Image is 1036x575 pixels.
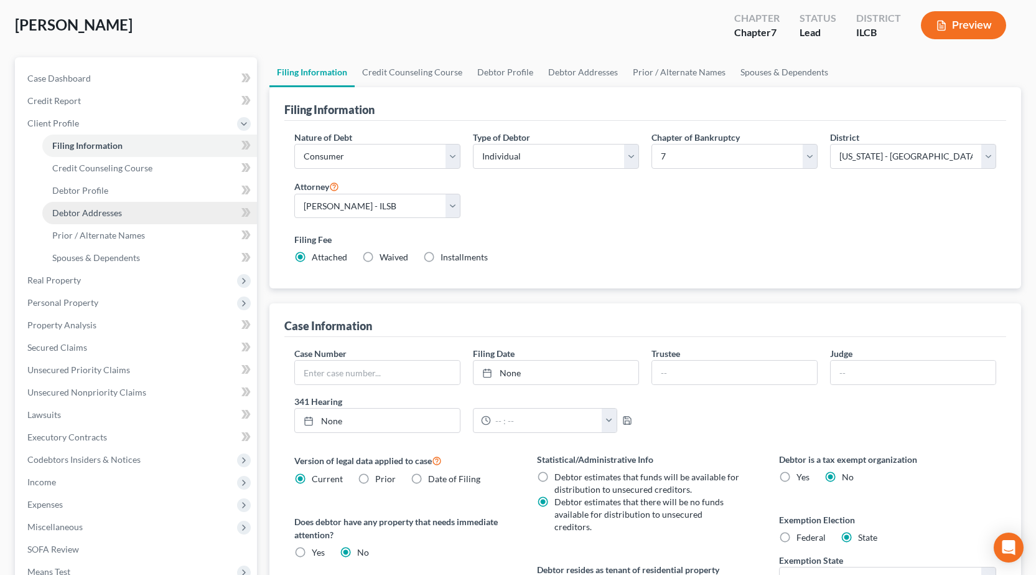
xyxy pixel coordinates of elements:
[27,499,63,510] span: Expenses
[856,11,901,26] div: District
[294,515,511,541] label: Does debtor have any property that needs immediate attention?
[994,533,1024,563] div: Open Intercom Messenger
[27,320,96,330] span: Property Analysis
[651,347,680,360] label: Trustee
[27,409,61,420] span: Lawsuits
[17,426,257,449] a: Executory Contracts
[17,67,257,90] a: Case Dashboard
[52,185,108,196] span: Debtor Profile
[312,252,347,262] span: Attached
[52,230,145,240] span: Prior / Alternate Names
[779,453,996,466] label: Debtor is a tax exempt organization
[470,57,541,87] a: Debtor Profile
[42,135,257,157] a: Filing Information
[294,347,347,360] label: Case Number
[554,497,724,532] span: Debtor estimates that there will be no funds available for distribution to unsecured creditors.
[771,26,777,38] span: 7
[27,387,146,397] span: Unsecured Nonpriority Claims
[312,473,343,484] span: Current
[42,157,257,179] a: Credit Counseling Course
[554,472,739,495] span: Debtor estimates that funds will be available for distribution to unsecured creditors.
[17,381,257,404] a: Unsecured Nonpriority Claims
[294,179,339,194] label: Attorney
[27,544,79,554] span: SOFA Review
[27,95,81,106] span: Credit Report
[830,347,852,360] label: Judge
[473,347,515,360] label: Filing Date
[17,404,257,426] a: Lawsuits
[537,453,754,466] label: Statistical/Administrative Info
[15,16,133,34] span: [PERSON_NAME]
[52,252,140,263] span: Spouses & Dependents
[52,140,123,151] span: Filing Information
[27,275,81,285] span: Real Property
[858,532,877,543] span: State
[42,224,257,247] a: Prior / Alternate Names
[27,73,91,83] span: Case Dashboard
[625,57,733,87] a: Prior / Alternate Names
[27,521,83,532] span: Miscellaneous
[52,163,152,173] span: Credit Counseling Course
[312,547,325,558] span: Yes
[541,57,625,87] a: Debtor Addresses
[733,57,836,87] a: Spouses & Dependents
[779,513,996,526] label: Exemption Election
[474,361,638,384] a: None
[491,409,602,432] input: -- : --
[473,131,530,144] label: Type of Debtor
[17,336,257,359] a: Secured Claims
[17,538,257,561] a: SOFA Review
[27,297,98,308] span: Personal Property
[294,453,511,468] label: Version of legal data applied to case
[856,26,901,40] div: ILCB
[17,359,257,381] a: Unsecured Priority Claims
[375,473,396,484] span: Prior
[734,11,780,26] div: Chapter
[830,131,859,144] label: District
[295,409,460,432] a: None
[27,477,56,487] span: Income
[652,361,817,384] input: --
[294,131,352,144] label: Nature of Debt
[294,233,996,246] label: Filing Fee
[288,395,645,408] label: 341 Hearing
[779,554,843,567] label: Exemption State
[269,57,355,87] a: Filing Information
[42,179,257,202] a: Debtor Profile
[831,361,996,384] input: --
[734,26,780,40] div: Chapter
[284,318,372,333] div: Case Information
[52,207,122,218] span: Debtor Addresses
[355,57,470,87] a: Credit Counseling Course
[921,11,1006,39] button: Preview
[842,472,854,482] span: No
[357,547,369,558] span: No
[42,202,257,224] a: Debtor Addresses
[17,314,257,336] a: Property Analysis
[796,472,810,482] span: Yes
[284,102,375,117] div: Filing Information
[800,11,836,26] div: Status
[27,364,130,375] span: Unsecured Priority Claims
[27,118,79,128] span: Client Profile
[380,252,408,262] span: Waived
[42,247,257,269] a: Spouses & Dependents
[27,454,141,465] span: Codebtors Insiders & Notices
[295,361,460,384] input: Enter case number...
[17,90,257,112] a: Credit Report
[27,342,87,353] span: Secured Claims
[428,473,480,484] span: Date of Filing
[441,252,488,262] span: Installments
[796,532,826,543] span: Federal
[800,26,836,40] div: Lead
[651,131,740,144] label: Chapter of Bankruptcy
[27,432,107,442] span: Executory Contracts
